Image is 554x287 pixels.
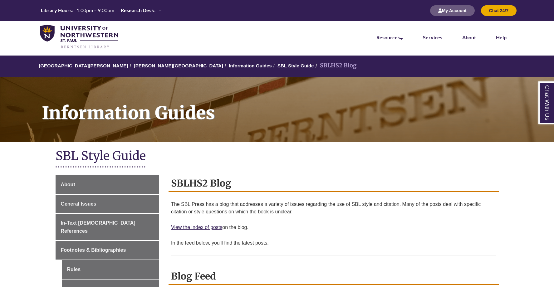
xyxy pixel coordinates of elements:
a: Footnotes & Bibliographies [56,241,159,260]
h1: SBL Style Guide [56,148,499,165]
a: SBL Style Guide [277,63,314,68]
a: Resources [376,34,403,40]
a: [PERSON_NAME][GEOGRAPHIC_DATA] [134,63,223,68]
span: About [61,182,75,187]
a: Rules [62,260,159,279]
li: SBLHS2 Blog [314,61,356,70]
a: In-Text [DEMOGRAPHIC_DATA] References [56,214,159,240]
img: UNWSP Library Logo [40,25,118,49]
a: Information Guides [229,63,272,68]
p: on the blog. [171,221,496,234]
button: Chat 24/7 [481,5,517,16]
a: General Issues [56,195,159,213]
th: Research Desk: [118,7,156,14]
a: Chat 24/7 [481,8,517,13]
h2: Blog Feed [169,268,499,285]
a: Services [423,34,442,40]
span: Footnotes & Bibliographies [61,247,126,253]
a: About [462,34,476,40]
span: 1:00pm – 9:00pm [76,7,114,13]
th: Library Hours: [38,7,74,14]
h2: SBLHS2 Blog [169,175,499,192]
a: Hours Today [38,7,164,14]
a: [GEOGRAPHIC_DATA][PERSON_NAME] [39,63,128,68]
button: My Account [430,5,475,16]
a: View the index of posts [171,225,222,230]
a: My Account [430,8,475,13]
p: The SBL Press has a blog that addresses a variety of issues regarding the use of SBL style and ci... [171,198,496,218]
a: Help [496,34,507,40]
span: – [159,7,162,13]
span: In-Text [DEMOGRAPHIC_DATA] References [61,220,135,234]
h1: Information Guides [35,77,554,134]
a: About [56,175,159,194]
span: General Issues [61,201,96,207]
p: In the feed below, you'll find the latest posts. [171,237,496,249]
